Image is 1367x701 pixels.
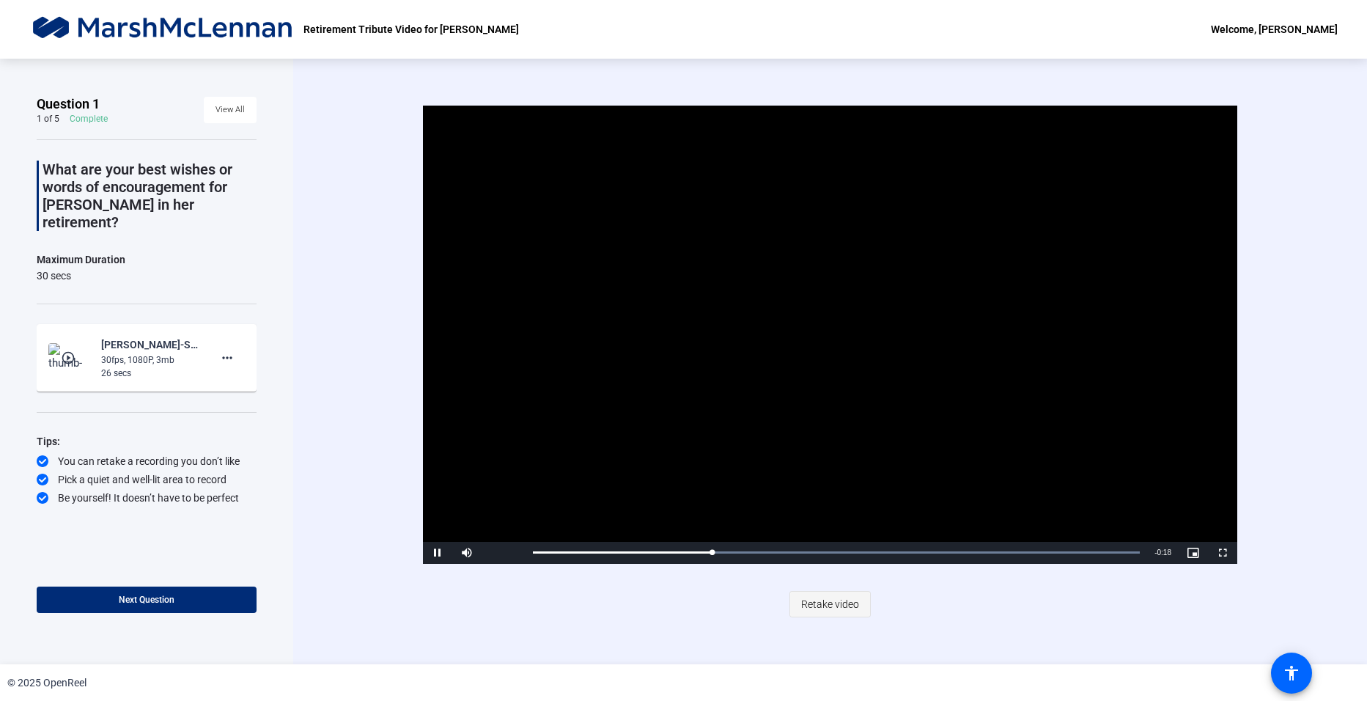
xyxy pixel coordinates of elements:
[1179,542,1208,564] button: Picture-in-Picture
[204,97,257,123] button: View All
[303,21,519,38] p: Retirement Tribute Video for [PERSON_NAME]
[801,590,859,618] span: Retake video
[37,433,257,450] div: Tips:
[218,349,236,367] mat-icon: more_horiz
[37,113,59,125] div: 1 of 5
[37,472,257,487] div: Pick a quiet and well-lit area to record
[101,336,199,353] div: [PERSON_NAME]-Senior living-Retirement Tribute Video for [PERSON_NAME]-1757426410303-webcam
[37,95,100,113] span: Question 1
[37,587,257,613] button: Next Question
[70,113,108,125] div: Complete
[1154,548,1157,557] span: -
[533,551,1140,554] div: Progress Bar
[43,161,257,231] p: What are your best wishes or words of encouragement for [PERSON_NAME] in her retirement?
[452,542,482,564] button: Mute
[423,542,452,564] button: Pause
[37,454,257,469] div: You can retake a recording you don’t like
[215,99,245,121] span: View All
[119,595,174,605] span: Next Question
[423,106,1237,564] div: Video Player
[789,591,871,617] button: Retake video
[1283,664,1300,682] mat-icon: accessibility
[101,367,199,380] div: 26 secs
[101,353,199,367] div: 30fps, 1080P, 3mb
[7,675,86,691] div: © 2025 OpenReel
[29,15,296,44] img: OpenReel logo
[37,251,125,268] div: Maximum Duration
[61,350,78,365] mat-icon: play_circle_outline
[37,491,257,505] div: Be yourself! It doesn’t have to be perfect
[48,343,92,372] img: thumb-nail
[37,268,125,283] div: 30 secs
[1157,548,1171,557] span: 0:18
[1208,542,1237,564] button: Fullscreen
[1211,21,1338,38] div: Welcome, [PERSON_NAME]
